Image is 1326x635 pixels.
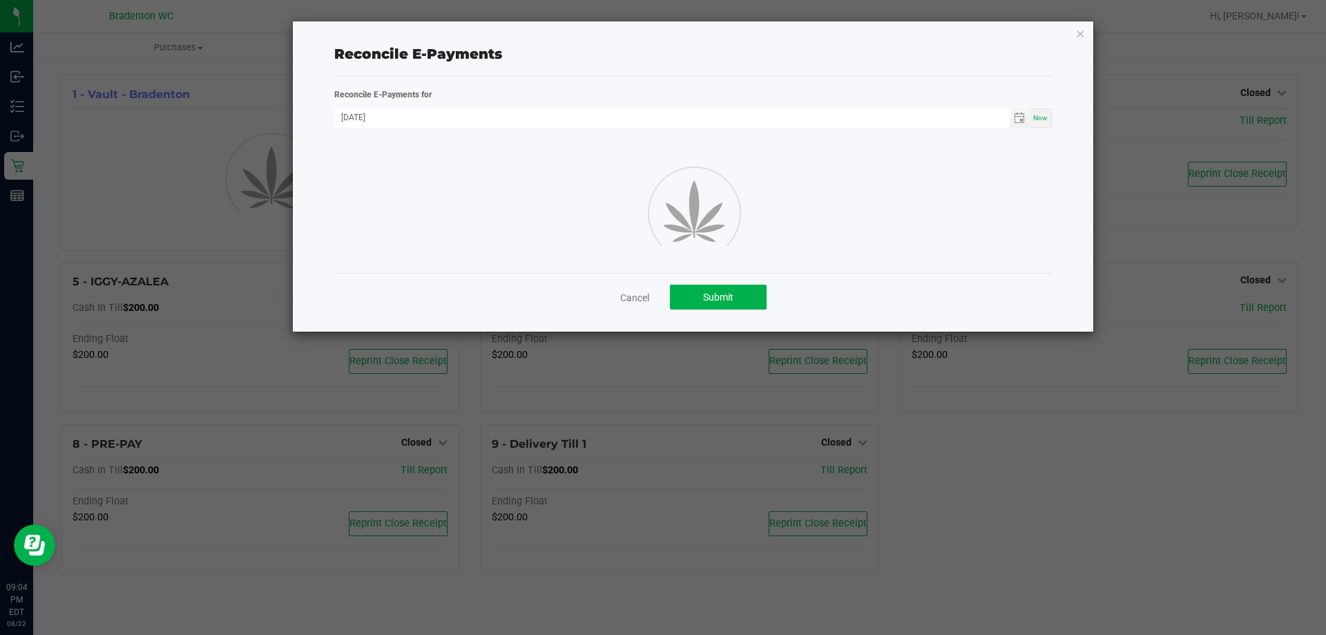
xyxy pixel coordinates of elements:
[670,285,767,310] button: Submit
[1033,114,1048,122] span: Now
[334,44,1052,64] div: Reconcile E-Payments
[620,291,649,305] a: Cancel
[334,90,432,99] strong: Reconcile E-Payments for
[703,292,733,303] span: Submit
[334,108,1010,126] input: Date
[1010,108,1030,128] span: Toggle calendar
[14,524,55,566] iframe: Resource center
